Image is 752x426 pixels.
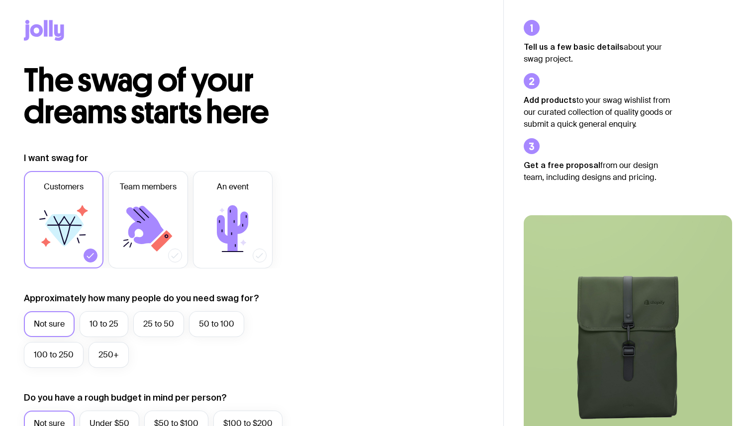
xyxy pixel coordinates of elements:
[120,181,177,193] span: Team members
[524,42,624,51] strong: Tell us a few basic details
[217,181,249,193] span: An event
[24,61,269,132] span: The swag of your dreams starts here
[189,311,244,337] label: 50 to 100
[24,292,259,304] label: Approximately how many people do you need swag for?
[24,342,84,368] label: 100 to 250
[80,311,128,337] label: 10 to 25
[89,342,129,368] label: 250+
[524,159,673,183] p: from our design team, including designs and pricing.
[524,95,576,104] strong: Add products
[24,311,75,337] label: Not sure
[524,41,673,65] p: about your swag project.
[24,392,227,404] label: Do you have a rough budget in mind per person?
[44,181,84,193] span: Customers
[524,161,600,170] strong: Get a free proposal
[24,152,88,164] label: I want swag for
[524,94,673,130] p: to your swag wishlist from our curated collection of quality goods or submit a quick general enqu...
[133,311,184,337] label: 25 to 50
